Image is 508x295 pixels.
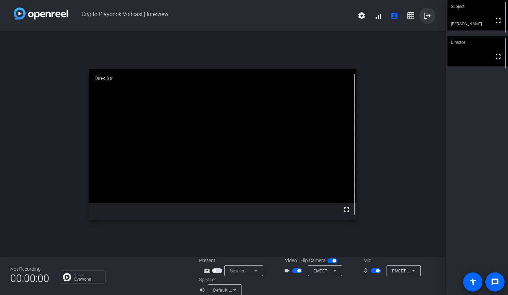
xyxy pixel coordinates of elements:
p: Group [74,273,102,276]
img: Chat Icon [63,273,71,281]
span: EMEET SmartCam Nova 4K (328f:00af) [313,268,392,273]
div: Not Recording [10,266,49,273]
span: Flip Camera [300,257,326,264]
mat-icon: settings [357,12,366,20]
mat-icon: screen_share_outline [204,267,212,275]
button: signal_cellular_alt [370,8,386,24]
mat-icon: account_box [390,12,399,20]
span: Default - MacBook Air Speakers (Built-in) [213,287,294,293]
mat-icon: logout [423,12,431,20]
p: Everyone [74,277,102,281]
span: Crypto Playbook Vodcast | Interview [68,8,353,24]
div: Director [447,36,508,49]
div: Director [89,69,357,88]
mat-icon: fullscreen [494,52,502,61]
div: Mic [357,257,425,264]
div: Present [199,257,268,264]
mat-icon: message [491,278,499,286]
span: Video [285,257,297,264]
mat-icon: videocam_outline [284,267,292,275]
span: Source [230,268,246,273]
div: Speaker [199,276,240,283]
mat-icon: fullscreen [342,206,351,214]
span: EMEET SmartCam Nova 4K (328f:00af) [392,268,471,273]
mat-icon: accessibility [469,278,477,286]
span: 00:00:00 [10,270,49,287]
mat-icon: grid_on [407,12,415,20]
mat-icon: volume_up [199,286,207,294]
img: white-gradient.svg [14,8,68,20]
mat-icon: mic_none [363,267,371,275]
mat-icon: fullscreen [494,16,502,25]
